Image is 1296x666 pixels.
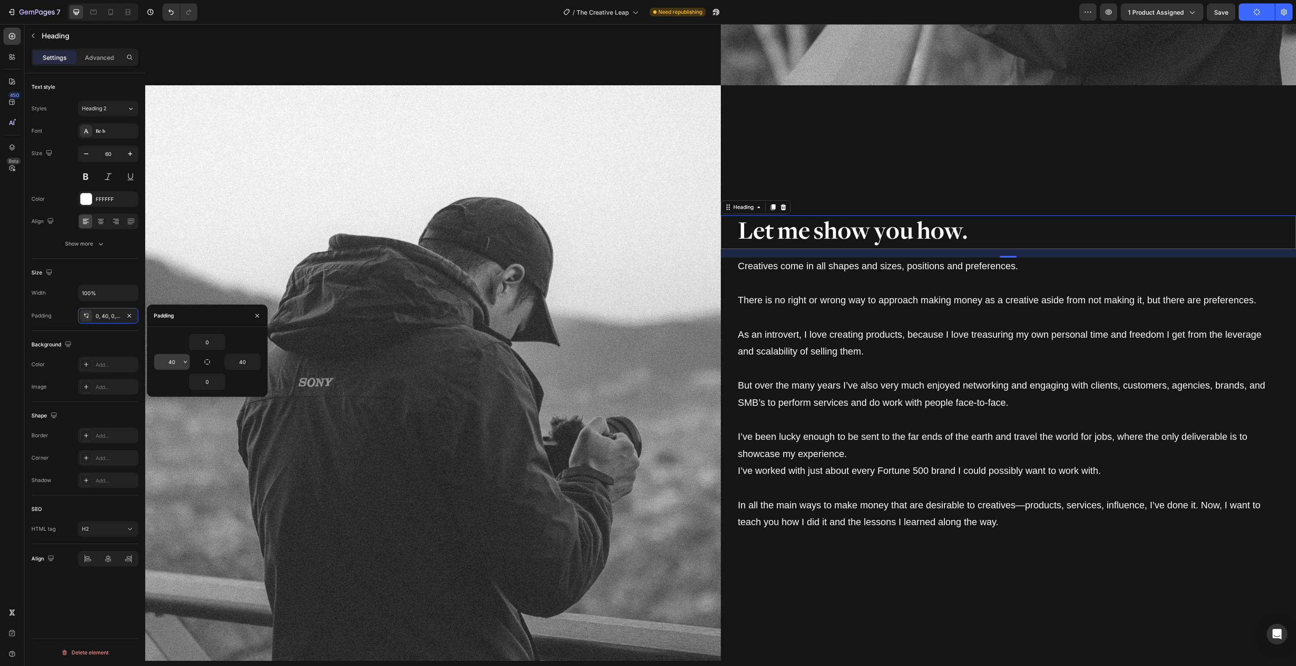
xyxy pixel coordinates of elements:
[96,361,136,369] div: Add...
[31,383,47,391] div: Image
[96,128,136,135] div: Bc-b
[31,105,47,112] div: Styles
[31,289,46,297] div: Width
[1121,3,1203,21] button: 1 product assigned
[82,526,89,532] span: H2
[190,374,225,389] input: Auto
[225,354,260,370] input: Auto
[593,233,1134,251] p: Creatives come in all shapes and sizes, positions and preferences.
[96,312,121,320] div: 0, 40, 0, 40
[31,195,45,203] div: Color
[31,454,49,462] div: Corner
[85,53,114,62] p: Advanced
[593,404,1134,438] p: I’ve been lucky enough to be sent to the far ends of the earth and travel the world for jobs, whe...
[1267,624,1287,644] div: Open Intercom Messenger
[31,312,51,320] div: Padding
[96,454,136,462] div: Add...
[593,473,1134,507] p: In all the main ways to make money that are desirable to creatives—products, services, influence,...
[145,24,1296,666] iframe: Design area
[31,339,73,351] div: Background
[593,268,1134,285] p: There is no right or wrong way to approach making money as a creative aside from not making it, b...
[31,432,48,439] div: Border
[1128,8,1184,17] span: 1 product assigned
[31,216,56,227] div: Align
[31,127,42,135] div: Font
[3,3,64,21] button: 7
[31,267,54,279] div: Size
[190,334,225,350] input: Auto
[43,53,67,62] p: Settings
[576,8,629,17] span: The Creative Leap
[42,31,135,41] p: Heading
[31,361,45,368] div: Color
[1214,9,1228,16] span: Save
[56,7,60,17] p: 7
[78,285,138,301] input: Auto
[96,383,136,391] div: Add...
[593,438,1134,455] p: I’ve worked with just about every Fortune 500 brand I could possibly want to work with.
[31,236,138,252] button: Show more
[31,646,138,660] button: Delete element
[96,196,136,203] div: FFFFFF
[573,8,575,17] span: /
[96,477,136,485] div: Add...
[31,476,51,484] div: Shadow
[658,8,702,16] span: Need republishing
[586,179,610,187] div: Heading
[6,158,21,165] div: Beta
[31,410,59,422] div: Shape
[61,647,109,658] div: Delete element
[78,101,138,116] button: Heading 2
[154,354,190,370] input: Auto
[1207,3,1235,21] button: Save
[593,353,1134,387] p: But over the many years I’ve also very much enjoyed networking and engaging with clients, custome...
[593,302,1134,336] p: As an introvert, I love creating products, because I love treasuring my own personal time and fre...
[576,191,1151,225] h2: Let me show you how.
[65,240,105,248] div: Show more
[154,312,174,320] div: Padding
[31,148,54,159] div: Size
[31,83,55,91] div: Text style
[8,92,21,99] div: 450
[82,105,106,112] span: Heading 2
[162,3,197,21] div: Undo/Redo
[31,525,56,533] div: HTML tag
[31,505,42,513] div: SEO
[78,521,138,537] button: H2
[96,432,136,440] div: Add...
[31,553,56,565] div: Align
